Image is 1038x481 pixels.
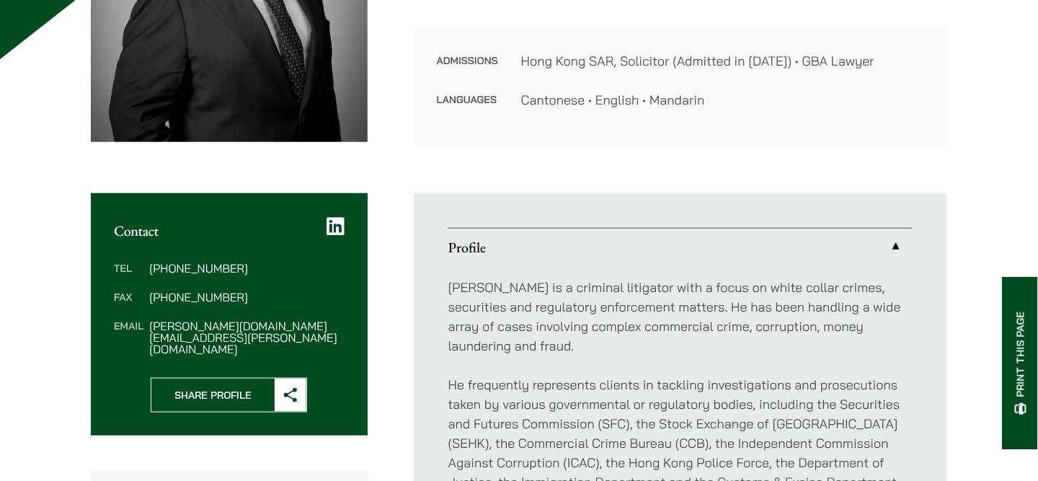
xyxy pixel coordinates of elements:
dt: Admissions [437,51,498,90]
dd: Cantonese • English • Mandarin [521,90,924,110]
span: Share Profile [151,379,275,412]
p: [PERSON_NAME] is a criminal litigator with a focus on white collar crimes, securities and regulat... [448,278,913,356]
dt: Email [114,320,143,355]
a: LinkedIn [327,216,345,237]
button: Share Profile [151,378,307,412]
dd: [PERSON_NAME][DOMAIN_NAME][EMAIL_ADDRESS][PERSON_NAME][DOMAIN_NAME] [149,320,344,355]
dd: [PHONE_NUMBER] [149,291,344,303]
dt: Tel [114,262,143,291]
a: Profile [448,229,913,266]
dd: [PHONE_NUMBER] [149,262,344,274]
dt: Fax [114,291,143,320]
h2: Contact [114,222,345,239]
dt: Languages [437,90,498,110]
dd: Hong Kong SAR, Solicitor (Admitted in [DATE]) • GBA Lawyer [521,51,924,71]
